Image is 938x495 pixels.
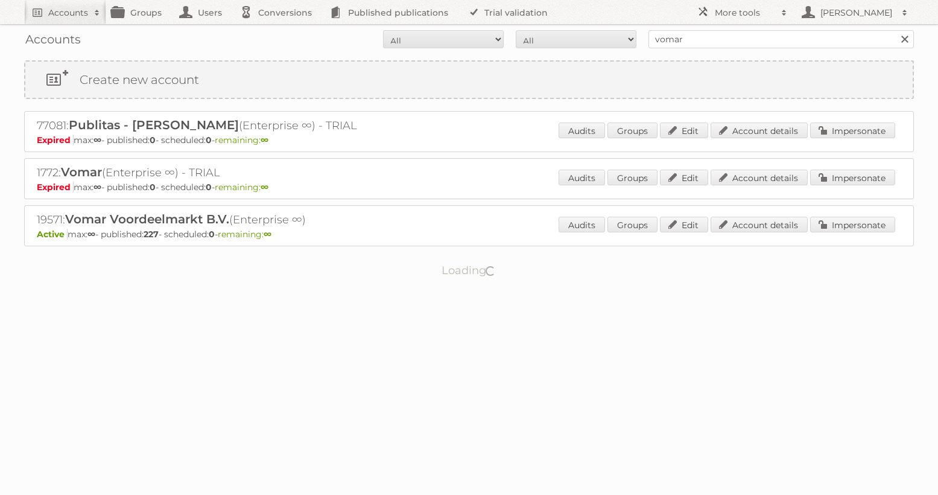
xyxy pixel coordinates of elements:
[37,182,901,193] p: max: - published: - scheduled: -
[607,217,658,232] a: Groups
[261,135,268,145] strong: ∞
[37,212,459,228] h2: 19571: (Enterprise ∞)
[65,212,229,226] span: Vomar Voordeelmarkt B.V.
[206,135,212,145] strong: 0
[559,123,605,138] a: Audits
[93,135,101,145] strong: ∞
[48,7,88,19] h2: Accounts
[607,170,658,185] a: Groups
[660,217,708,232] a: Edit
[810,217,895,232] a: Impersonate
[559,217,605,232] a: Audits
[261,182,268,193] strong: ∞
[215,182,268,193] span: remaining:
[711,217,808,232] a: Account details
[607,123,658,138] a: Groups
[817,7,896,19] h2: [PERSON_NAME]
[25,62,913,98] a: Create new account
[660,170,708,185] a: Edit
[37,118,459,133] h2: 77081: (Enterprise ∞) - TRIAL
[209,229,215,240] strong: 0
[37,182,74,193] span: Expired
[150,135,156,145] strong: 0
[711,123,808,138] a: Account details
[715,7,775,19] h2: More tools
[93,182,101,193] strong: ∞
[37,135,901,145] p: max: - published: - scheduled: -
[37,229,68,240] span: Active
[215,135,268,145] span: remaining:
[218,229,271,240] span: remaining:
[206,182,212,193] strong: 0
[37,229,901,240] p: max: - published: - scheduled: -
[810,123,895,138] a: Impersonate
[150,182,156,193] strong: 0
[37,165,459,180] h2: 1772: (Enterprise ∞) - TRIAL
[87,229,95,240] strong: ∞
[264,229,271,240] strong: ∞
[711,170,808,185] a: Account details
[810,170,895,185] a: Impersonate
[559,170,605,185] a: Audits
[37,135,74,145] span: Expired
[61,165,102,179] span: Vomar
[404,258,534,283] p: Loading
[69,118,239,132] span: Publitas - [PERSON_NAME]
[660,123,708,138] a: Edit
[144,229,159,240] strong: 227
